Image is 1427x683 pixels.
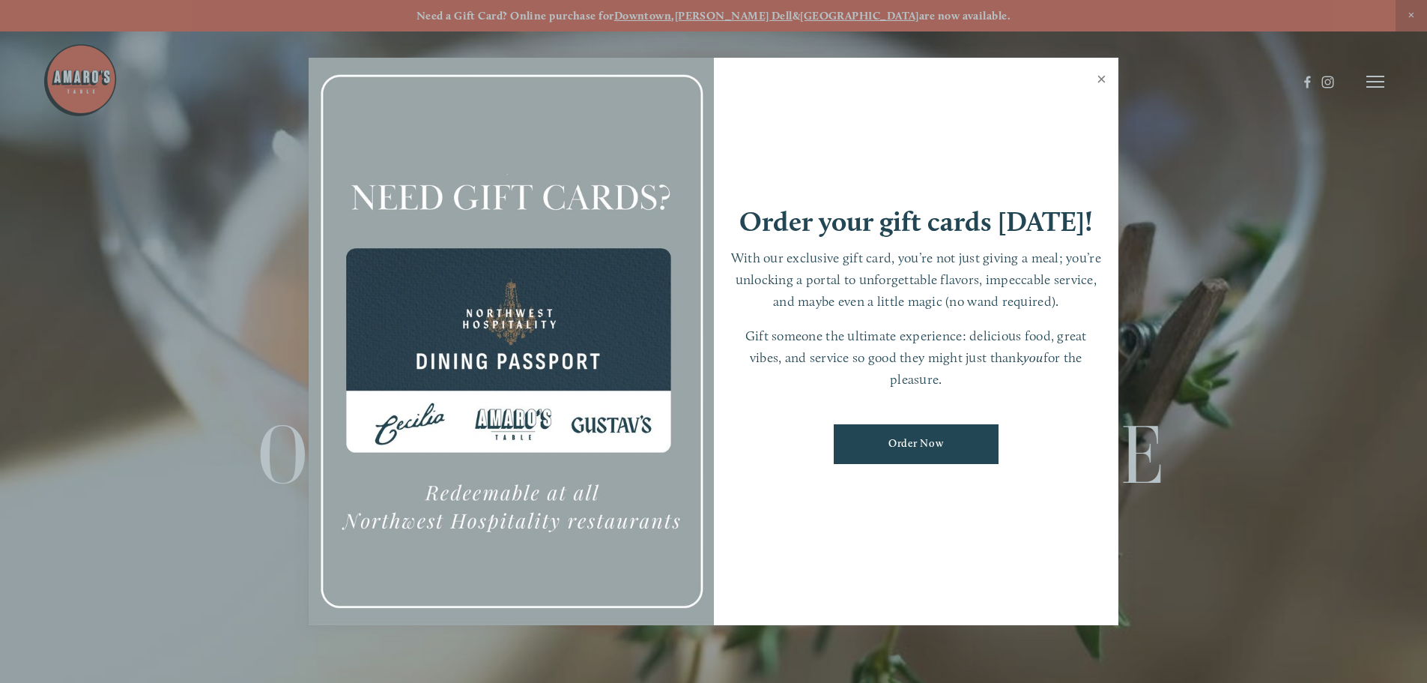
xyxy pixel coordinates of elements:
a: Close [1087,60,1116,102]
a: Order Now [834,424,999,464]
p: Gift someone the ultimate experience: delicious food, great vibes, and service so good they might... [729,325,1104,390]
h1: Order your gift cards [DATE]! [739,208,1093,235]
em: you [1023,349,1043,365]
p: With our exclusive gift card, you’re not just giving a meal; you’re unlocking a portal to unforge... [729,247,1104,312]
